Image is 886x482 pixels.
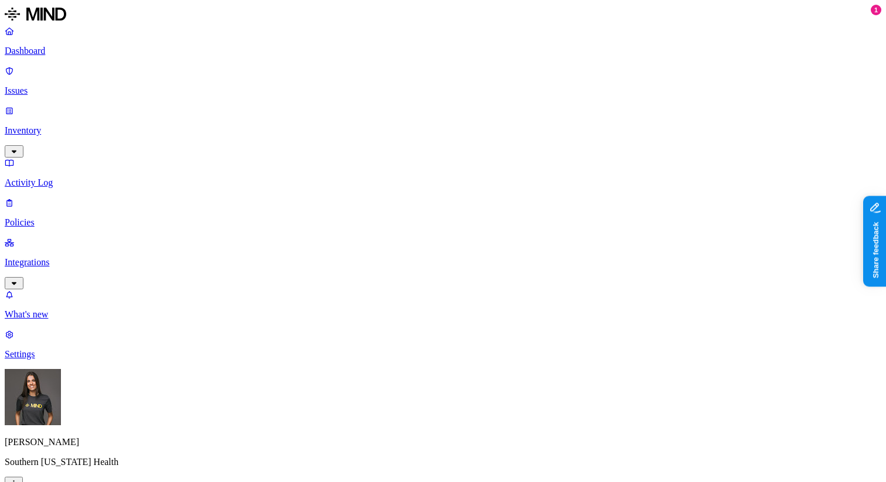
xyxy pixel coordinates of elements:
a: Policies [5,197,881,228]
p: What's new [5,309,881,320]
div: 1 [871,5,881,15]
a: Activity Log [5,158,881,188]
a: Integrations [5,237,881,288]
p: Activity Log [5,177,881,188]
p: Southern [US_STATE] Health [5,457,881,467]
a: What's new [5,289,881,320]
p: Policies [5,217,881,228]
img: Gal Cohen [5,369,61,425]
p: Integrations [5,257,881,268]
p: Dashboard [5,46,881,56]
p: Inventory [5,125,881,136]
img: MIND [5,5,66,23]
a: Dashboard [5,26,881,56]
a: MIND [5,5,881,26]
p: Settings [5,349,881,360]
a: Settings [5,329,881,360]
p: Issues [5,86,881,96]
a: Issues [5,66,881,96]
a: Inventory [5,105,881,156]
